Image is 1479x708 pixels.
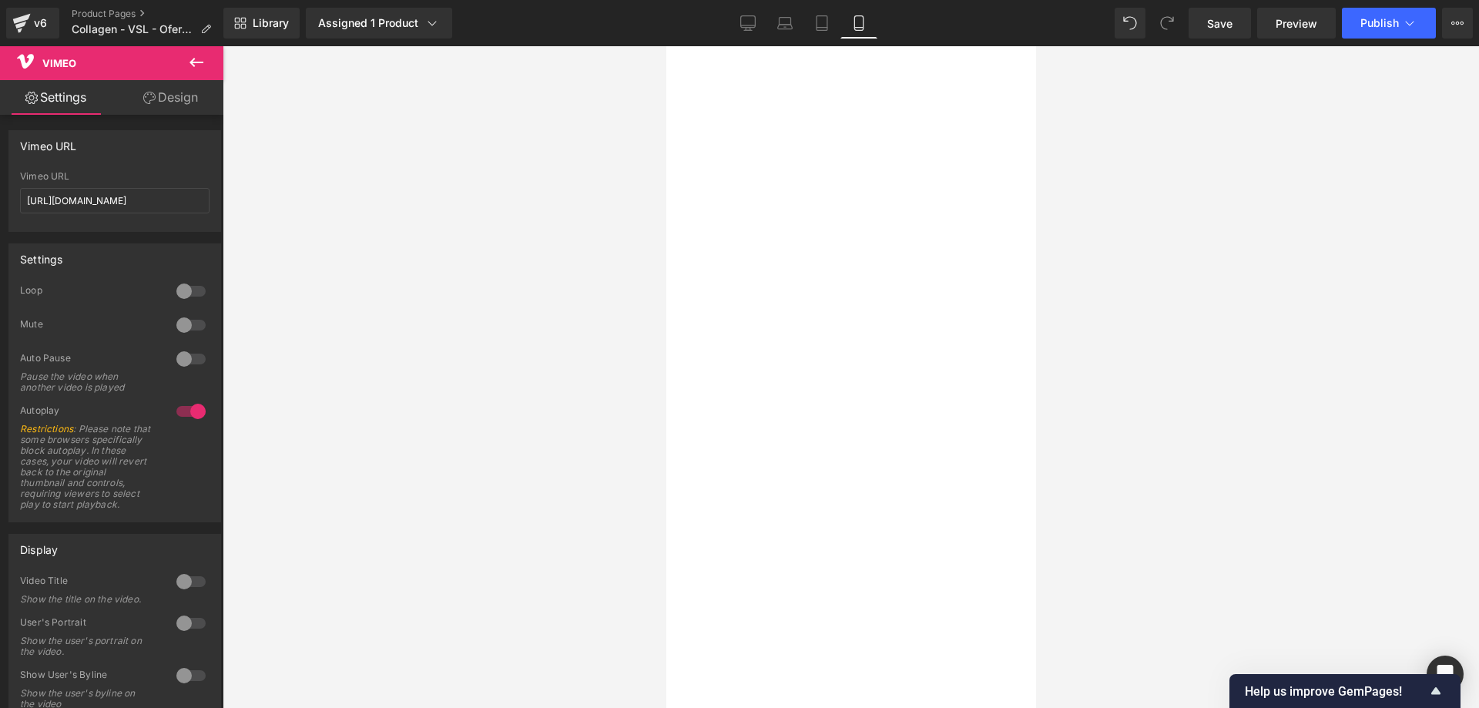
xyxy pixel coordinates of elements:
[20,352,161,368] div: Auto Pause
[6,8,59,39] a: v6
[20,575,161,591] div: Video Title
[803,8,840,39] a: Tablet
[115,80,226,115] a: Design
[1245,682,1445,700] button: Show survey - Help us improve GemPages!
[42,57,76,69] span: Vimeo
[20,423,73,435] a: Restrictions
[223,8,300,39] a: New Library
[20,636,159,657] div: Show the user's portrait on the video.
[1257,8,1336,39] a: Preview
[20,669,161,685] div: Show User's Byline
[729,8,766,39] a: Desktop
[1115,8,1145,39] button: Undo
[20,318,161,334] div: Mute
[20,284,161,300] div: Loop
[72,23,194,35] span: Collagen - VSL - Ofertas
[1245,684,1427,699] span: Help us improve GemPages!
[20,371,159,393] div: Pause the video when another video is played
[20,171,210,182] div: Vimeo URL
[1207,15,1232,32] span: Save
[31,13,50,33] div: v6
[1152,8,1182,39] button: Redo
[20,424,159,510] div: : Please note that some browsers specifically block autoplay. In these cases, your video will rev...
[20,535,58,556] div: Display
[1427,656,1464,693] div: Open Intercom Messenger
[318,15,440,31] div: Assigned 1 Product
[1276,15,1317,32] span: Preview
[20,131,77,153] div: Vimeo URL
[766,8,803,39] a: Laptop
[20,244,62,266] div: Settings
[1342,8,1436,39] button: Publish
[1442,8,1473,39] button: More
[72,8,223,20] a: Product Pages
[253,16,289,30] span: Library
[20,594,159,605] div: Show the title on the video.
[20,616,161,633] div: User's Portrait
[20,404,161,421] div: Autoplay
[1360,17,1399,29] span: Publish
[840,8,877,39] a: Mobile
